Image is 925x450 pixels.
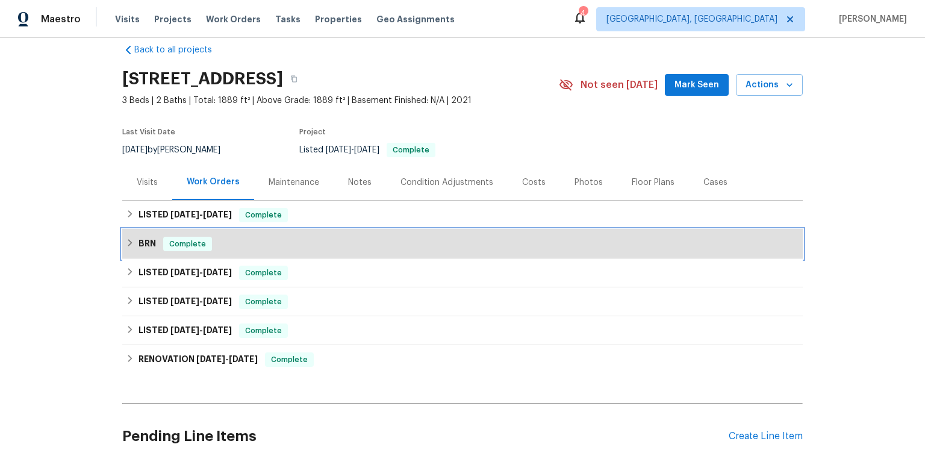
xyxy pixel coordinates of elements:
[729,431,803,442] div: Create Line Item
[354,146,379,154] span: [DATE]
[170,210,199,219] span: [DATE]
[579,7,587,19] div: 4
[736,74,803,96] button: Actions
[522,177,546,189] div: Costs
[203,268,232,277] span: [DATE]
[326,146,379,154] span: -
[170,326,232,334] span: -
[196,355,258,363] span: -
[746,78,793,93] span: Actions
[139,352,258,367] h6: RENOVATION
[122,95,559,107] span: 3 Beds | 2 Baths | Total: 1889 ft² | Above Grade: 1889 ft² | Basement Finished: N/A | 2021
[665,74,729,96] button: Mark Seen
[170,268,232,277] span: -
[196,355,225,363] span: [DATE]
[326,146,351,154] span: [DATE]
[240,325,287,337] span: Complete
[122,201,803,230] div: LISTED [DATE]-[DATE]Complete
[275,15,301,23] span: Tasks
[376,13,455,25] span: Geo Assignments
[266,354,313,366] span: Complete
[154,13,192,25] span: Projects
[122,73,283,85] h2: [STREET_ADDRESS]
[299,146,435,154] span: Listed
[170,210,232,219] span: -
[203,297,232,305] span: [DATE]
[122,287,803,316] div: LISTED [DATE]-[DATE]Complete
[170,326,199,334] span: [DATE]
[122,230,803,258] div: BRN Complete
[388,146,434,154] span: Complete
[703,177,727,189] div: Cases
[137,177,158,189] div: Visits
[139,323,232,338] h6: LISTED
[187,176,240,188] div: Work Orders
[122,258,803,287] div: LISTED [DATE]-[DATE]Complete
[206,13,261,25] span: Work Orders
[240,267,287,279] span: Complete
[139,295,232,309] h6: LISTED
[575,177,603,189] div: Photos
[122,146,148,154] span: [DATE]
[674,78,719,93] span: Mark Seen
[299,128,326,136] span: Project
[315,13,362,25] span: Properties
[240,296,287,308] span: Complete
[203,210,232,219] span: [DATE]
[139,266,232,280] h6: LISTED
[269,177,319,189] div: Maintenance
[170,297,232,305] span: -
[41,13,81,25] span: Maestro
[581,79,658,91] span: Not seen [DATE]
[122,345,803,374] div: RENOVATION [DATE]-[DATE]Complete
[164,238,211,250] span: Complete
[240,209,287,221] span: Complete
[115,13,140,25] span: Visits
[348,177,372,189] div: Notes
[834,13,907,25] span: [PERSON_NAME]
[122,128,175,136] span: Last Visit Date
[400,177,493,189] div: Condition Adjustments
[283,68,305,90] button: Copy Address
[122,44,238,56] a: Back to all projects
[203,326,232,334] span: [DATE]
[139,237,156,251] h6: BRN
[122,316,803,345] div: LISTED [DATE]-[DATE]Complete
[122,143,235,157] div: by [PERSON_NAME]
[606,13,777,25] span: [GEOGRAPHIC_DATA], [GEOGRAPHIC_DATA]
[229,355,258,363] span: [DATE]
[632,177,674,189] div: Floor Plans
[170,297,199,305] span: [DATE]
[139,208,232,222] h6: LISTED
[170,268,199,277] span: [DATE]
